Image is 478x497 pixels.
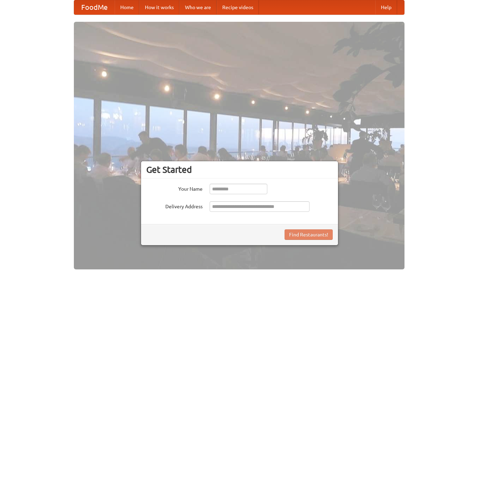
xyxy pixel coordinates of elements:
[146,164,333,175] h3: Get Started
[139,0,179,14] a: How it works
[74,0,115,14] a: FoodMe
[217,0,259,14] a: Recipe videos
[146,184,203,192] label: Your Name
[179,0,217,14] a: Who we are
[375,0,397,14] a: Help
[285,229,333,240] button: Find Restaurants!
[115,0,139,14] a: Home
[146,201,203,210] label: Delivery Address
